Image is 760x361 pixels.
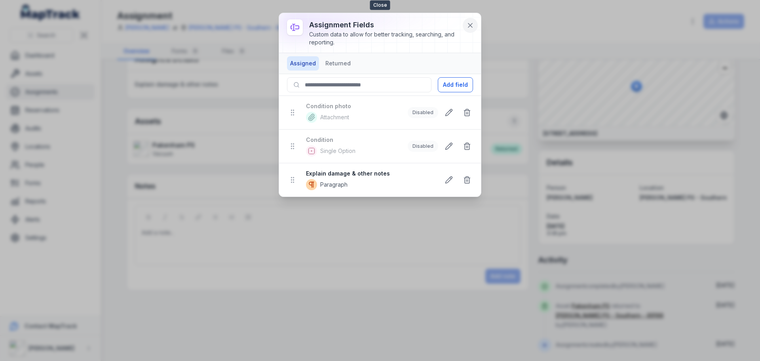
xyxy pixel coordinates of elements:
button: Returned [322,56,354,71]
button: Add field [438,77,473,92]
span: Close [370,0,390,10]
span: Paragraph [320,181,348,189]
button: Assigned [287,56,319,71]
span: Attachment [320,113,349,121]
strong: Explain damage & other notes [306,170,433,178]
div: Disabled [408,141,438,152]
strong: Condition [306,136,400,144]
span: Single Option [320,147,355,155]
div: Custom data to allow for better tracking, searching, and reporting. [309,31,460,46]
strong: Condition photo [306,102,400,110]
div: Disabled [408,107,438,118]
h3: assignment fields [309,19,460,31]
